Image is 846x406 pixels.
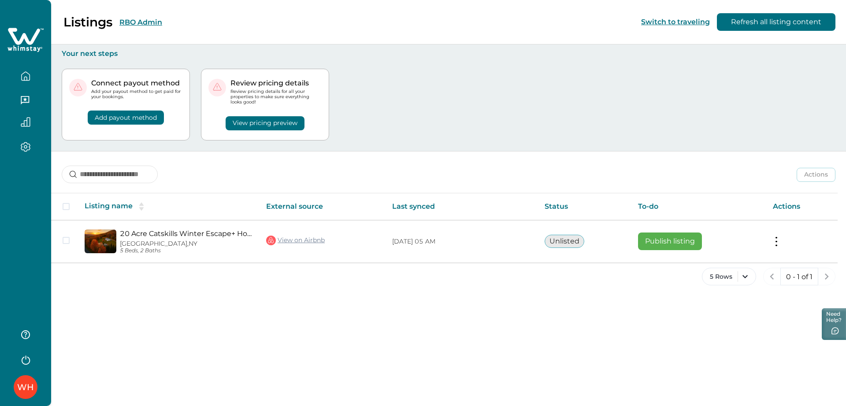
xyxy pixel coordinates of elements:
[119,18,162,26] button: RBO Admin
[259,193,385,220] th: External source
[780,268,818,285] button: 0 - 1 of 1
[63,15,112,30] p: Listings
[538,193,631,220] th: Status
[641,18,710,26] button: Switch to traveling
[133,202,150,211] button: sorting
[120,229,252,238] a: 20 Acre Catskills Winter Escape+ Hot Tub,Game Room
[392,237,531,246] p: [DATE] 05 AM
[766,193,838,220] th: Actions
[91,89,182,100] p: Add your payout method to get paid for your bookings.
[266,235,325,246] a: View on Airbnb
[230,79,322,88] p: Review pricing details
[120,247,252,254] p: 5 Beds, 2 Baths
[62,49,835,58] p: Your next steps
[226,116,304,130] button: View pricing preview
[85,229,116,253] img: propertyImage_20 Acre Catskills Winter Escape+ Hot Tub,Game Room
[763,268,781,285] button: previous page
[120,240,252,247] p: [GEOGRAPHIC_DATA], NY
[545,235,584,248] button: Unlisted
[385,193,538,220] th: Last synced
[717,13,835,31] button: Refresh all listing content
[17,376,34,398] div: Whimstay Host
[230,89,322,105] p: Review pricing details for all your properties to make sure everything looks good!
[702,268,756,285] button: 5 Rows
[91,79,182,88] p: Connect payout method
[78,193,259,220] th: Listing name
[818,268,835,285] button: next page
[638,233,702,250] button: Publish listing
[88,111,164,125] button: Add payout method
[786,273,813,281] p: 0 - 1 of 1
[631,193,766,220] th: To-do
[797,168,835,182] button: Actions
